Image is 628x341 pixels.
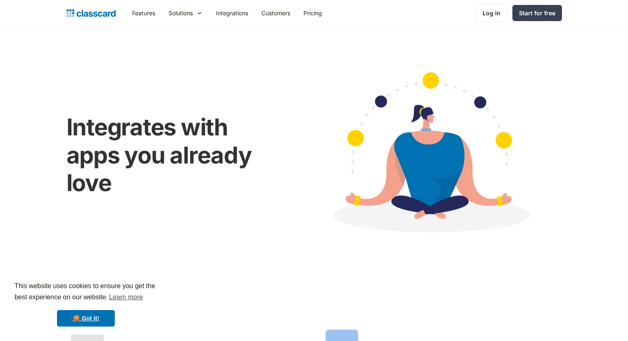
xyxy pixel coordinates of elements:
img: Cartoon image showing connected apps [297,56,562,254]
div: cookieconsent [7,273,165,334]
a: learn more about cookies [108,291,144,303]
div: Solutions [162,4,209,22]
a: Start for free [512,5,562,21]
a: Log in [476,5,507,21]
a: Integrations [209,4,255,22]
span: This website uses cookies to ensure you get the best experience on our website. [14,281,157,303]
div: Solutions [168,9,193,17]
div: Start for free [519,9,555,17]
a: dismiss cookie message [57,310,115,327]
a: Customers [255,4,297,22]
a: Logo [66,7,116,19]
a: Pricing [297,4,329,22]
a: Features [126,4,162,22]
h1: Integrates with apps you already love [66,114,281,197]
div: Log in [483,9,500,17]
